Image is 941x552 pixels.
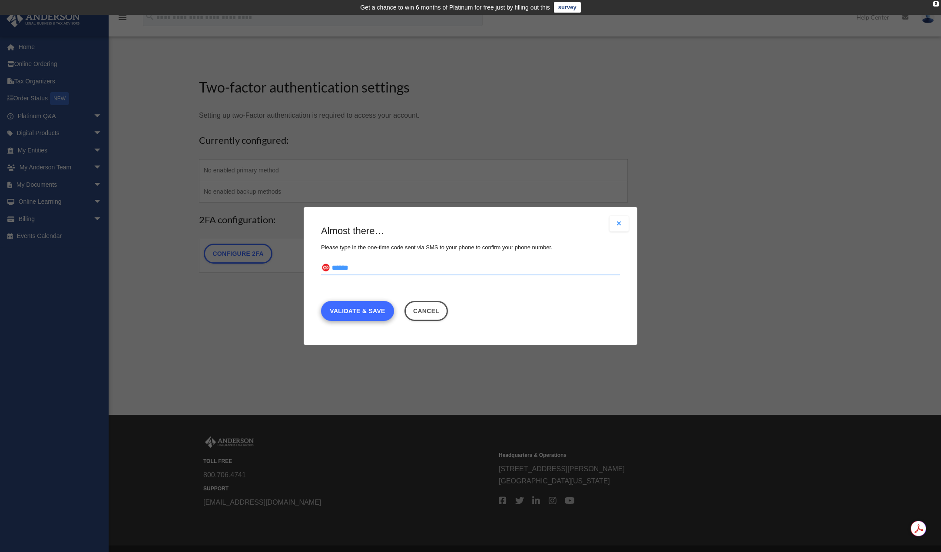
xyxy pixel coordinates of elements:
a: survey [554,2,581,13]
button: Close modal [610,216,629,231]
div: Get a chance to win 6 months of Platinum for free just by filling out this [360,2,550,13]
button: Close this dialog window [404,301,448,321]
div: close [933,1,939,7]
a: Validate & Save [321,301,394,321]
h3: Almost there… [321,225,620,238]
p: Please type in the one-time code sent via SMS to your phone to confirm your phone number. [321,242,620,253]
